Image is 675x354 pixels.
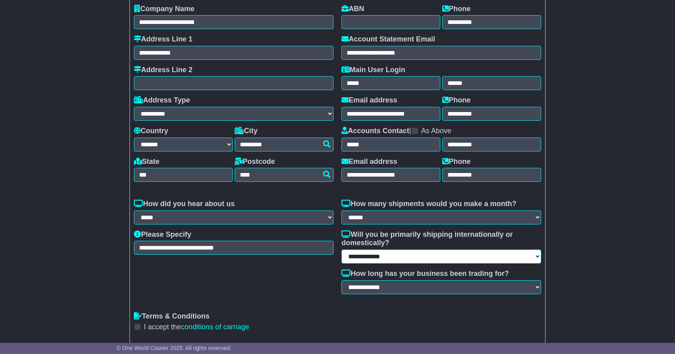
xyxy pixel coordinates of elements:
[235,157,275,166] label: Postcode
[134,230,191,239] label: Please Specify
[134,127,168,136] label: Country
[341,35,435,44] label: Account Statement Email
[341,66,405,75] label: Main User Login
[134,5,194,14] label: Company Name
[235,127,257,136] label: City
[341,127,541,138] div: |
[134,312,210,321] label: Terms & Conditions
[341,157,397,166] label: Email address
[341,200,516,208] label: How many shipments would you make a month?
[134,157,159,166] label: State
[341,96,397,105] label: Email address
[341,269,509,278] label: How long has your business been trading for?
[134,66,192,75] label: Address Line 2
[421,127,451,136] label: As Above
[144,323,249,332] label: I accept the
[134,96,190,105] label: Address Type
[442,96,471,105] label: Phone
[134,200,235,208] label: How did you hear about us
[442,157,471,166] label: Phone
[341,5,364,14] label: ABN
[341,127,409,136] label: Accounts Contact
[442,5,471,14] label: Phone
[116,345,232,351] span: © One World Courier 2025. All rights reserved.
[181,323,249,331] a: conditions of carriage
[134,35,192,44] label: Address Line 1
[341,230,541,248] label: Will you be primarily shipping internationally or domestically?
